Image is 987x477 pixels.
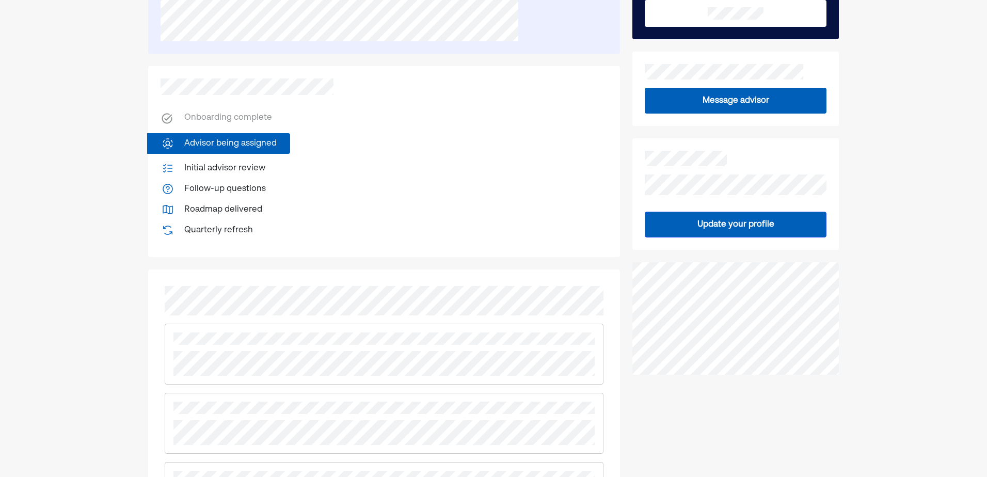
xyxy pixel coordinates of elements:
[645,212,826,237] button: Update your profile
[184,137,277,150] div: Advisor being assigned
[184,183,266,195] div: Follow-up questions
[184,112,272,125] div: Onboarding complete
[184,162,265,174] div: Initial advisor review
[184,224,253,236] div: Quarterly refresh
[184,203,262,216] div: Roadmap delivered
[645,88,826,114] button: Message advisor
